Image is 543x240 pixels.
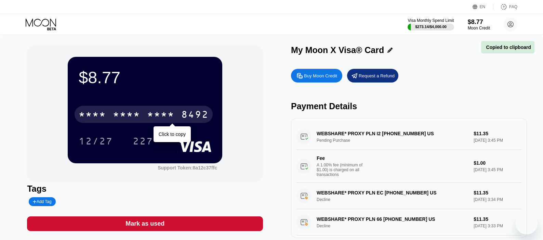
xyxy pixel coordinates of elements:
[408,18,454,23] div: Visa Monthly Spend Limit
[480,4,486,9] div: EN
[27,216,263,231] div: Mark as used
[74,132,118,150] div: 12/27
[33,199,51,204] div: Add Tag
[27,184,263,194] div: Tags
[493,3,517,10] div: FAQ
[468,26,490,30] div: Moon Credit
[291,45,384,55] div: My Moon X Visa® Card
[468,18,490,26] div: $8.77
[408,18,454,30] div: Visa Monthly Spend Limit$273.14/$4,000.00
[304,73,337,79] div: Buy Moon Credit
[474,160,521,166] div: $1.00
[291,69,342,83] div: Buy Moon Credit
[317,163,368,177] div: A 1.00% fee (minimum of $1.00) is charged on all transactions
[79,137,113,148] div: 12/27
[159,131,186,137] div: Click to copy
[347,69,398,83] div: Request a Refund
[317,155,365,161] div: Fee
[485,45,531,50] div: Copied to clipboard
[415,25,447,29] div: $273.14 / $4,000.00
[509,4,517,9] div: FAQ
[359,73,395,79] div: Request a Refund
[474,167,521,172] div: [DATE] 3:45 PM
[158,165,217,170] div: Support Token: 8a12c37ffc
[125,220,164,228] div: Mark as used
[79,68,211,87] div: $8.77
[128,132,158,150] div: 227
[473,3,493,10] div: EN
[291,101,527,111] div: Payment Details
[468,18,490,30] div: $8.77Moon Credit
[29,197,55,206] div: Add Tag
[181,110,209,121] div: 8492
[158,165,217,170] div: Support Token:8a12c37ffc
[133,137,153,148] div: 227
[296,150,521,183] div: FeeA 1.00% fee (minimum of $1.00) is charged on all transactions$1.00[DATE] 3:45 PM
[516,213,538,235] iframe: Button to launch messaging window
